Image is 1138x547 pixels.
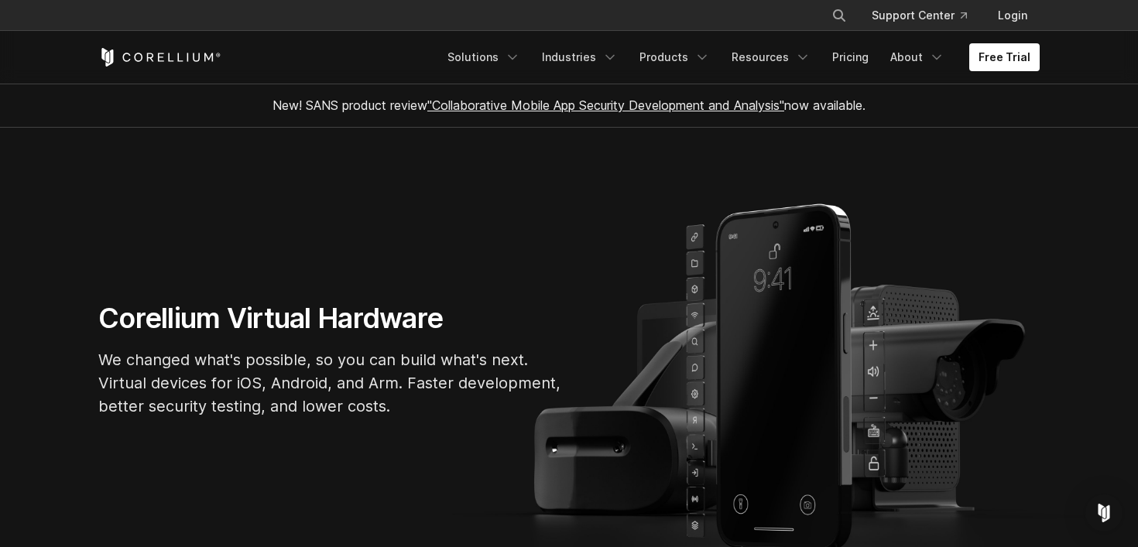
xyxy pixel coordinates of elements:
a: Pricing [823,43,878,71]
div: Navigation Menu [438,43,1040,71]
a: Corellium Home [98,48,221,67]
div: Navigation Menu [813,2,1040,29]
a: Resources [722,43,820,71]
a: Industries [533,43,627,71]
span: New! SANS product review now available. [273,97,865,113]
a: Free Trial [969,43,1040,71]
button: Search [825,2,853,29]
p: We changed what's possible, so you can build what's next. Virtual devices for iOS, Android, and A... [98,348,563,418]
a: Products [630,43,719,71]
div: Open Intercom Messenger [1085,494,1123,532]
a: Solutions [438,43,530,71]
a: About [881,43,954,71]
a: Login [985,2,1040,29]
a: "Collaborative Mobile App Security Development and Analysis" [427,97,784,113]
h1: Corellium Virtual Hardware [98,301,563,336]
a: Support Center [859,2,979,29]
